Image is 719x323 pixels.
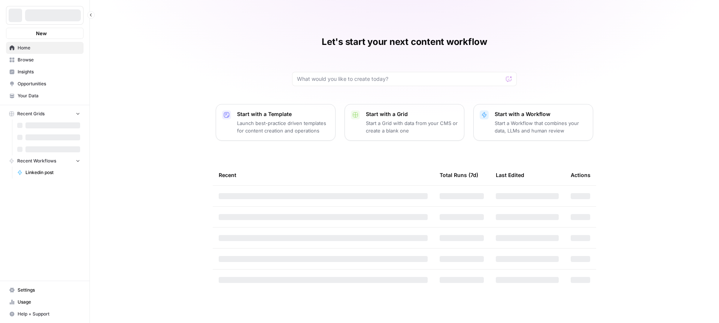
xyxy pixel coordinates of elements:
[571,165,591,185] div: Actions
[17,158,56,164] span: Recent Workflows
[495,110,587,118] p: Start with a Workflow
[18,311,80,317] span: Help + Support
[6,90,84,102] a: Your Data
[297,75,503,83] input: What would you like to create today?
[18,92,80,99] span: Your Data
[366,110,458,118] p: Start with a Grid
[6,284,84,296] a: Settings
[18,80,80,87] span: Opportunities
[237,119,329,134] p: Launch best-practice driven templates for content creation and operations
[36,30,47,37] span: New
[6,78,84,90] a: Opportunities
[345,104,464,141] button: Start with a GridStart a Grid with data from your CMS or create a blank one
[18,45,80,51] span: Home
[473,104,593,141] button: Start with a WorkflowStart a Workflow that combines your data, LLMs and human review
[17,110,45,117] span: Recent Grids
[322,36,487,48] h1: Let's start your next content workflow
[6,296,84,308] a: Usage
[6,66,84,78] a: Insights
[219,165,428,185] div: Recent
[6,108,84,119] button: Recent Grids
[18,57,80,63] span: Browse
[440,165,478,185] div: Total Runs (7d)
[6,54,84,66] a: Browse
[14,167,84,179] a: Linkedin post
[237,110,329,118] p: Start with a Template
[6,308,84,320] button: Help + Support
[216,104,336,141] button: Start with a TemplateLaunch best-practice driven templates for content creation and operations
[18,287,80,293] span: Settings
[366,119,458,134] p: Start a Grid with data from your CMS or create a blank one
[6,155,84,167] button: Recent Workflows
[495,119,587,134] p: Start a Workflow that combines your data, LLMs and human review
[18,299,80,305] span: Usage
[25,169,80,176] span: Linkedin post
[6,28,84,39] button: New
[496,165,524,185] div: Last Edited
[6,42,84,54] a: Home
[18,68,80,75] span: Insights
